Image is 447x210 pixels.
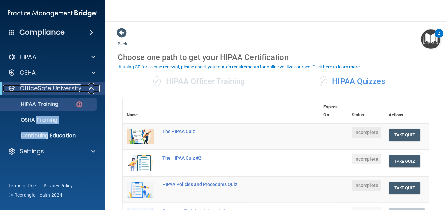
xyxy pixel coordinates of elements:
span: ✓ [153,76,161,86]
div: The HIPAA Quiz #2 [162,155,287,161]
th: Status [348,99,385,123]
span: Incomplete [352,127,381,138]
a: Back [118,33,127,46]
div: HIPAA Quizzes [276,72,429,91]
img: PMB logo [8,7,97,20]
th: Actions [385,99,429,123]
span: Incomplete [352,154,381,164]
a: OSHA [8,69,95,77]
div: HIPAA Policies and Procedures Quiz [162,182,287,187]
p: OSHA Training [4,117,57,123]
button: Open Resource Center, 2 new notifications [421,29,440,49]
button: If using CE for license renewal, please check your state's requirements for online vs. live cours... [118,64,362,70]
div: The HIPAA Quiz [162,129,287,134]
span: ✓ [320,76,327,86]
th: Expires On [319,99,348,123]
a: Terms of Use [9,182,36,189]
p: OfficeSafe University [20,85,81,92]
div: If using CE for license renewal, please check your state's requirements for online vs. live cours... [119,65,361,69]
p: Settings [20,147,44,155]
th: Name [123,99,158,123]
p: Continuing Education [4,132,94,139]
div: HIPAA Officer Training [123,72,276,91]
div: Choose one path to get your HIPAA Certification [118,48,434,67]
div: 2 [438,33,440,42]
span: Ⓒ Rectangle Health 2024 [9,192,62,198]
p: HIPAA [20,53,36,61]
p: OSHA [20,69,36,77]
a: Settings [8,147,95,155]
iframe: Drift Widget Chat Controller [334,163,439,190]
a: OfficeSafe University [8,85,95,92]
a: HIPAA [8,53,95,61]
p: HIPAA Training [4,101,58,107]
button: Take Quiz [389,155,420,167]
button: Take Quiz [389,129,420,141]
img: danger-circle.6113f641.png [75,100,83,108]
h4: Compliance [19,28,65,37]
a: Privacy Policy [44,182,73,189]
